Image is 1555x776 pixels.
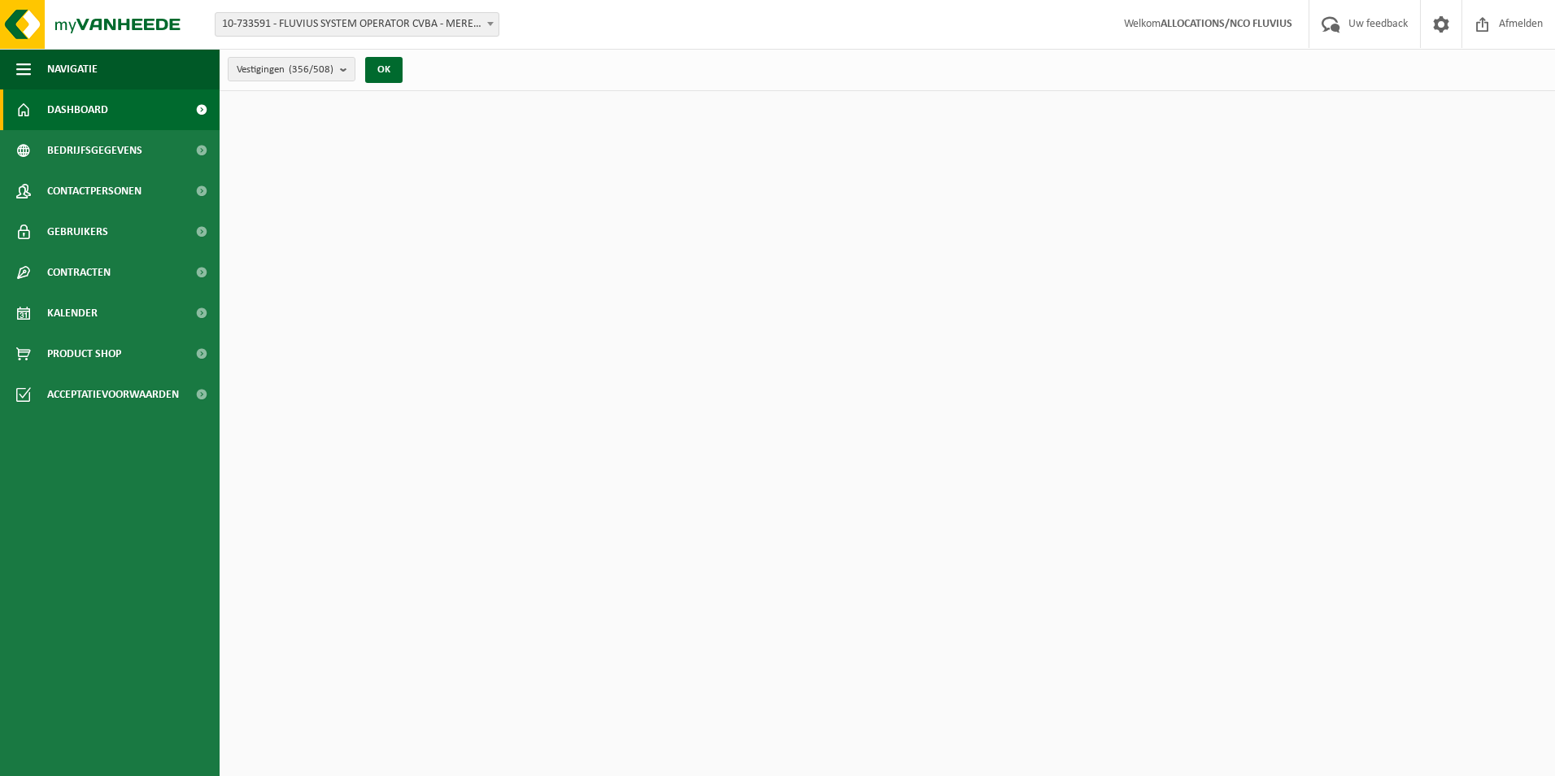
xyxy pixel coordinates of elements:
span: Acceptatievoorwaarden [47,374,179,415]
span: Product Shop [47,334,121,374]
button: OK [365,57,403,83]
span: Vestigingen [237,58,333,82]
span: 10-733591 - FLUVIUS SYSTEM OPERATOR CVBA - MERELBEKE-MELLE [215,12,499,37]
span: Gebruikers [47,211,108,252]
span: Contactpersonen [47,171,142,211]
strong: ALLOCATIONS/NCO FLUVIUS [1161,18,1292,30]
span: Bedrijfsgegevens [47,130,142,171]
span: Dashboard [47,89,108,130]
count: (356/508) [289,64,333,75]
span: 10-733591 - FLUVIUS SYSTEM OPERATOR CVBA - MERELBEKE-MELLE [216,13,499,36]
button: Vestigingen(356/508) [228,57,355,81]
span: Contracten [47,252,111,293]
span: Kalender [47,293,98,334]
span: Navigatie [47,49,98,89]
